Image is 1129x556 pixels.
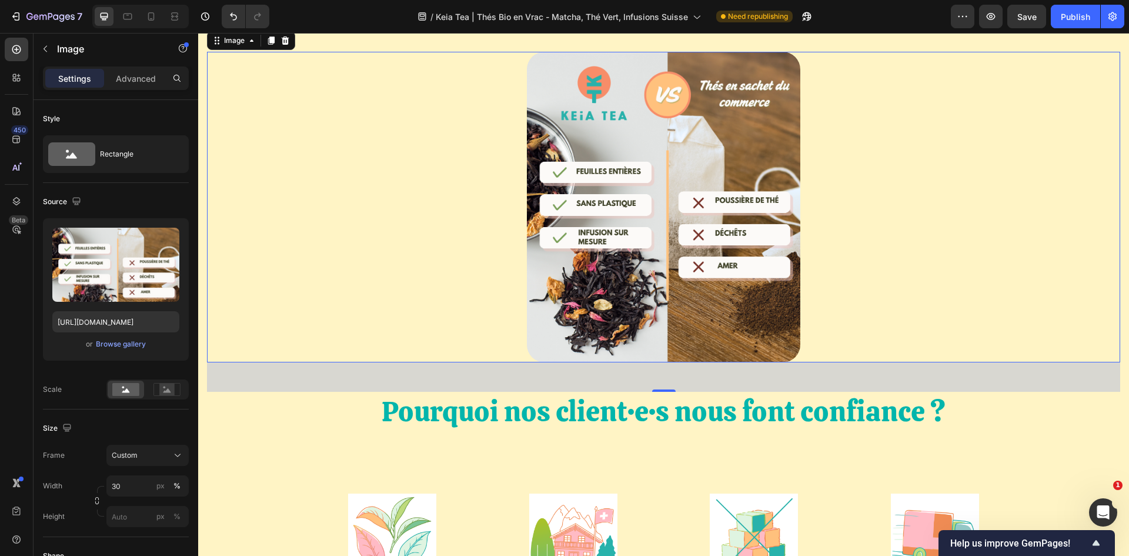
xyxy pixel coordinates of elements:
div: Style [43,114,60,124]
iframe: Intercom live chat [1089,498,1117,527]
p: Image [57,42,157,56]
button: Custom [106,445,189,466]
p: 7 [77,9,82,24]
div: % [173,481,181,491]
label: Width [43,481,62,491]
button: Publish [1051,5,1100,28]
div: Browse gallery [96,339,146,349]
div: Source [43,194,83,210]
span: Save [1017,12,1037,22]
div: Beta [9,215,28,225]
div: Rectangle [100,141,172,168]
button: 7 [5,5,88,28]
img: preview-image [52,228,179,302]
img: Feuilles de thé bio illustrant la naturalité et la qualité de notre thé en vrac – boutique en lig... [150,461,238,549]
div: px [156,511,165,522]
div: Scale [43,384,62,395]
label: Height [43,511,65,522]
p: Settings [58,72,91,85]
span: / [430,11,433,23]
button: px [170,510,184,524]
img: Chalet suisse arborant un drapeau, symbole de l'authenticité et de l'excellence de notre boutique... [331,461,419,549]
div: px [156,481,165,491]
img: Camion rapide illustrant notre service de livraison express pour thé en vrac, garantissant une ex... [693,461,781,549]
input: px% [106,475,189,497]
button: Show survey - Help us improve GemPages! [950,536,1103,550]
button: % [153,510,168,524]
div: 450 [11,125,28,135]
span: 1 [1113,481,1123,490]
div: Size [43,421,74,437]
p: Advanced [116,72,156,85]
span: Keia Tea | Thés Bio en Vrac - Matcha, Thé Vert, Infusions Suisse [436,11,688,23]
button: Browse gallery [95,338,146,350]
span: Help us improve GemPages! [950,538,1089,549]
span: Need republishing [728,11,788,22]
button: % [153,479,168,493]
span: Custom [112,450,138,461]
button: Save [1007,5,1046,28]
label: Frame [43,450,65,461]
img: Sablier représentant nos collections éphémères de thé en vrac, renouvelées chaque saison pour des... [512,461,600,549]
div: Undo/Redo [222,5,269,28]
input: https://example.com/image.jpg [52,311,179,332]
span: or [86,337,93,351]
div: Publish [1061,11,1090,23]
div: % [173,511,181,522]
iframe: Design area [198,33,1129,556]
input: px% [106,506,189,527]
button: px [170,479,184,493]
